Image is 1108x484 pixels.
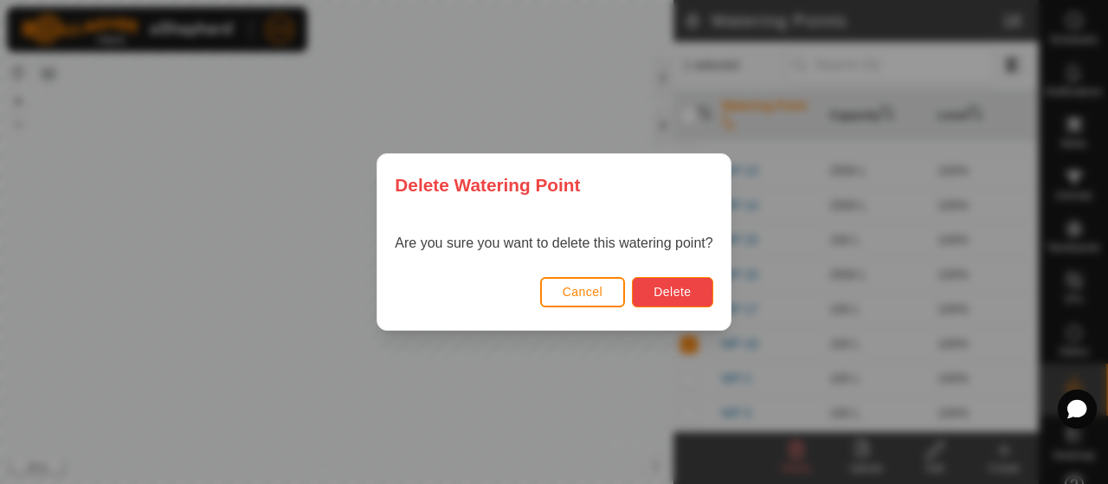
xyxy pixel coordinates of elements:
[632,277,712,307] button: Delete
[395,171,580,198] span: Delete Watering Point
[540,277,626,307] button: Cancel
[654,285,691,299] span: Delete
[563,285,603,299] span: Cancel
[395,236,712,250] span: Are you sure you want to delete this watering point?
